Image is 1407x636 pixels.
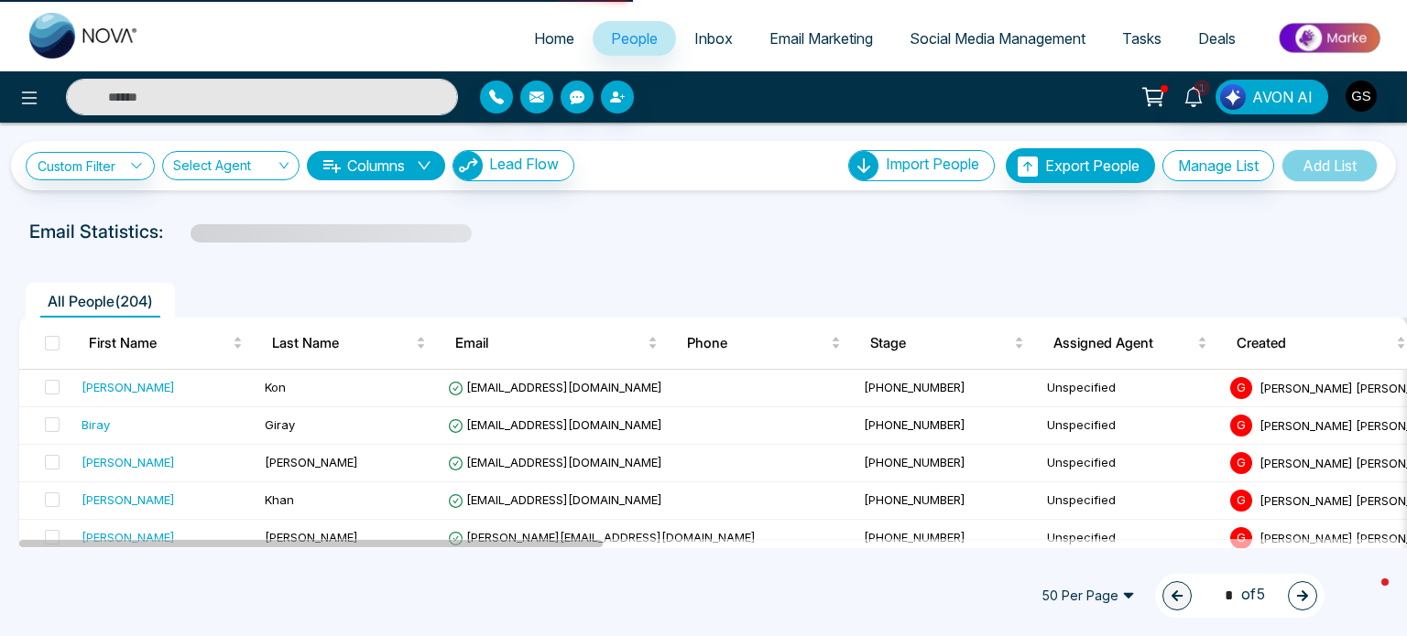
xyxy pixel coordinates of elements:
th: Stage [856,318,1039,369]
th: First Name [74,318,257,369]
div: [PERSON_NAME] [82,528,175,546]
span: [PHONE_NUMBER] [864,492,965,507]
span: Export People [1045,156,1140,175]
span: Import People [886,155,979,173]
span: [PERSON_NAME][EMAIL_ADDRESS][DOMAIN_NAME] [448,530,756,544]
span: G [1230,415,1252,437]
td: Unspecified [1040,445,1223,482]
button: Export People [1006,148,1155,183]
span: Lead Flow [489,155,559,173]
span: down [417,158,431,173]
img: User Avatar [1346,81,1377,112]
iframe: Intercom live chat [1345,574,1389,618]
span: Created [1237,332,1392,354]
button: Manage List [1162,150,1274,181]
span: People [611,29,658,48]
span: [EMAIL_ADDRESS][DOMAIN_NAME] [448,492,662,507]
img: Nova CRM Logo [29,13,139,59]
span: 50 Per Page [1029,581,1148,610]
a: Tasks [1104,21,1180,56]
span: Stage [870,332,1010,354]
span: G [1230,527,1252,549]
span: [EMAIL_ADDRESS][DOMAIN_NAME] [448,380,662,394]
span: Deals [1198,29,1236,48]
span: G [1230,452,1252,474]
img: Lead Flow [1220,84,1246,110]
span: Home [534,29,574,48]
span: Social Media Management [910,29,1085,48]
a: Lead FlowLead Flow [445,150,574,181]
span: [EMAIL_ADDRESS][DOMAIN_NAME] [448,417,662,432]
span: Phone [687,332,827,354]
a: Deals [1180,21,1254,56]
button: Columnsdown [307,151,445,180]
th: Phone [672,318,856,369]
td: Unspecified [1040,482,1223,520]
span: Email Marketing [769,29,873,48]
span: G [1230,377,1252,399]
span: [EMAIL_ADDRESS][DOMAIN_NAME] [448,455,662,469]
div: [PERSON_NAME] [82,453,175,471]
span: Tasks [1122,29,1162,48]
a: People [593,21,676,56]
td: Unspecified [1040,407,1223,445]
img: Lead Flow [453,151,483,180]
span: First Name [89,332,229,354]
span: [PHONE_NUMBER] [864,417,965,432]
td: Unspecified [1040,370,1223,407]
th: Last Name [257,318,441,369]
span: AVON AI [1252,86,1313,108]
span: of 5 [1214,583,1266,608]
a: Inbox [676,21,751,56]
span: Giray [265,417,295,432]
div: [PERSON_NAME] [82,378,175,396]
a: Custom Filter [26,152,155,180]
span: [PERSON_NAME] [265,530,358,544]
a: Social Media Management [891,21,1104,56]
span: [PHONE_NUMBER] [864,455,965,469]
a: 1 [1172,80,1216,112]
span: Assigned Agent [1053,332,1194,354]
span: [PHONE_NUMBER] [864,530,965,544]
span: Email [455,332,644,354]
span: Kon [265,380,286,394]
span: Last Name [272,332,412,354]
span: 1 [1194,80,1210,96]
div: [PERSON_NAME] [82,490,175,509]
p: Email Statistics: [29,218,163,245]
span: G [1230,490,1252,512]
span: Khan [265,492,294,507]
span: Inbox [694,29,733,48]
button: Lead Flow [453,150,574,181]
td: Unspecified [1040,520,1223,557]
a: Email Marketing [751,21,891,56]
div: Biray [82,415,110,434]
th: Assigned Agent [1039,318,1222,369]
th: Email [441,318,672,369]
span: [PHONE_NUMBER] [864,380,965,394]
span: All People ( 204 ) [40,292,160,310]
img: Market-place.gif [1263,17,1396,59]
a: Home [516,21,593,56]
span: [PERSON_NAME] [265,455,358,469]
button: AVON AI [1216,80,1328,114]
